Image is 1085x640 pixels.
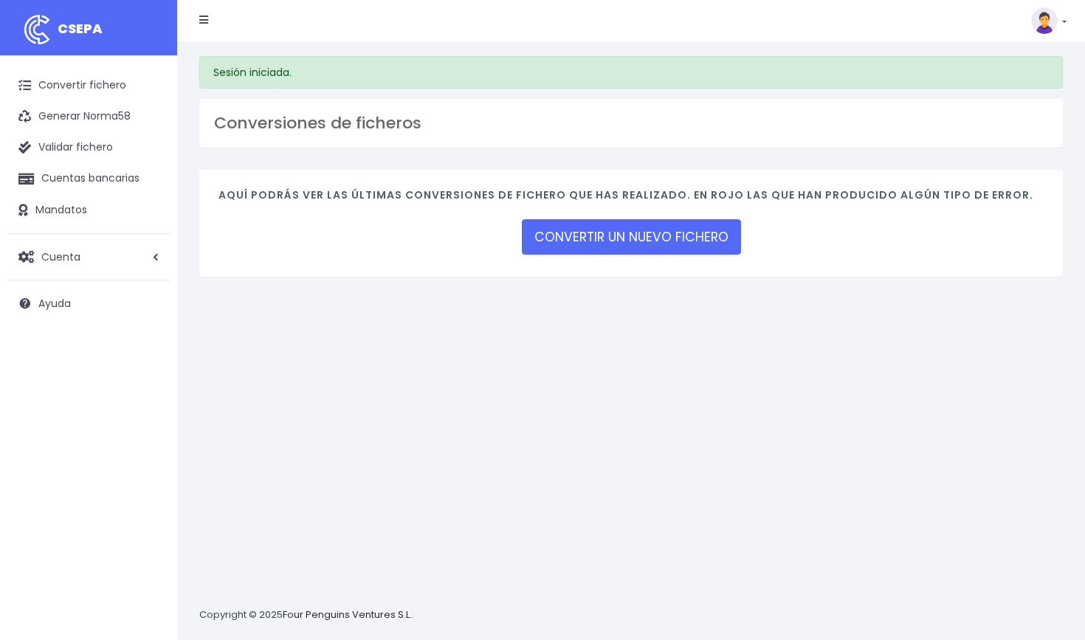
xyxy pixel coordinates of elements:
[7,70,170,101] a: Convertir fichero
[218,189,1044,209] h4: Aquí podrás ver las últimas conversiones de fichero que has realizado. En rojo las que han produc...
[1031,7,1058,34] img: profile
[7,132,170,163] a: Validar fichero
[7,288,170,319] a: Ayuda
[522,219,741,255] a: CONVERTIR UN NUEVO FICHERO
[58,19,103,38] span: CSEPA
[7,195,170,226] a: Mandatos
[41,249,80,264] span: Cuenta
[283,608,412,622] a: Four Penguins Ventures S.L.
[18,11,55,48] img: logo
[38,296,71,311] span: Ayuda
[7,241,170,272] a: Cuenta
[7,163,170,194] a: Cuentas bancarias
[214,114,1048,133] h3: Conversiones de ficheros
[199,608,414,623] p: Copyright © 2025 .
[199,56,1063,89] div: Sesión iniciada.
[7,101,170,132] a: Generar Norma58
